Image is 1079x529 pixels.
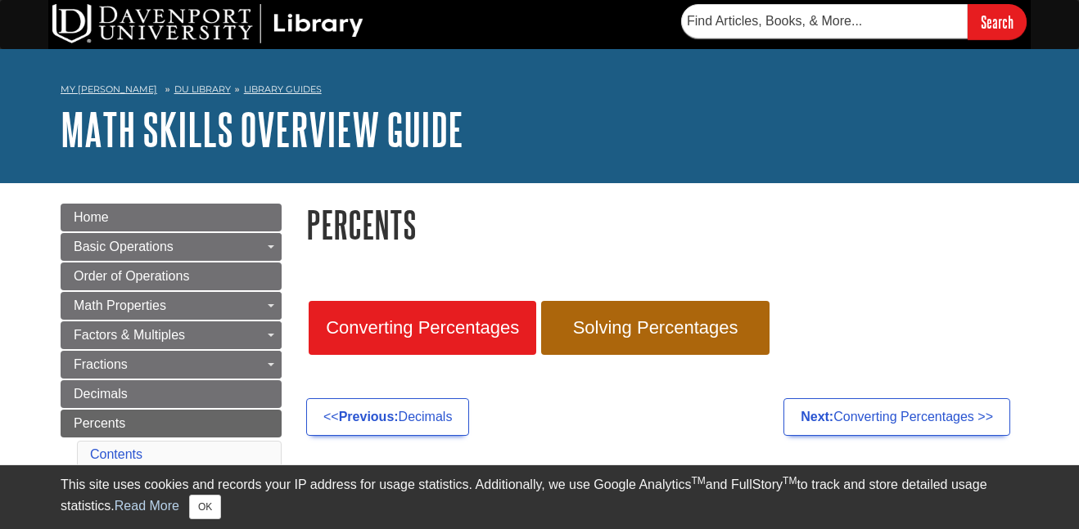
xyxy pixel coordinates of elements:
[61,380,282,408] a: Decimals
[174,83,231,95] a: DU Library
[691,475,705,486] sup: TM
[61,292,282,320] a: Math Properties
[306,204,1018,245] h1: Percents
[783,398,1010,436] a: Next:Converting Percentages >>
[90,447,142,461] a: Contents
[681,4,1027,39] form: Searches DU Library's articles, books, and more
[783,475,797,486] sup: TM
[61,83,157,96] a: My [PERSON_NAME]
[115,499,179,513] a: Read More
[968,4,1027,39] input: Search
[541,301,769,355] a: Solving Percentages
[74,387,128,401] span: Decimals
[61,410,282,437] a: Percents
[74,298,166,312] span: Math Properties
[681,4,968,38] input: Find Articles, Books, & More...
[553,317,756,338] span: Solving Percentages
[309,301,536,355] a: Converting Percentages
[801,410,833,424] strong: Next:
[61,475,1018,519] div: This site uses cookies and records your IP address for usage statistics. Additionally, we use Goo...
[61,104,463,155] a: Math Skills Overview Guide
[321,317,524,338] span: Converting Percentages
[74,416,125,430] span: Percents
[61,204,282,231] a: Home
[61,233,282,261] a: Basic Operations
[306,398,469,436] a: <<Previous:Decimals
[339,410,399,424] strong: Previous:
[74,357,128,371] span: Fractions
[74,269,189,283] span: Order of Operations
[74,328,185,342] span: Factors & Multiples
[74,240,174,253] span: Basic Operations
[52,4,363,43] img: DU Library
[61,262,282,290] a: Order of Operations
[61,78,1018,105] nav: breadcrumb
[61,321,282,349] a: Factors & Multiples
[61,351,282,379] a: Fractions
[244,83,322,95] a: Library Guides
[74,210,109,224] span: Home
[189,495,221,519] button: Close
